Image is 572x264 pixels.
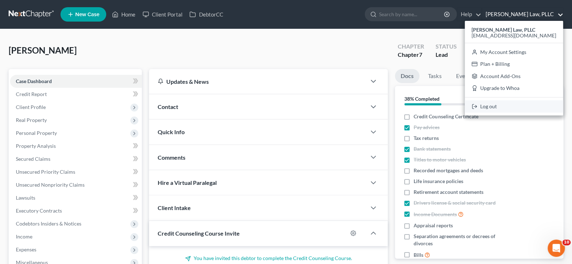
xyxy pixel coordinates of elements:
span: Looks like you checked out an article. Did you find the answer you needed? [12,71,106,84]
span: Contact [158,103,178,110]
div: Lindsey says… [6,185,138,237]
span: Quick Info [158,128,185,135]
span: Credit Report [16,91,47,97]
div: Hi there! That is just a general error message. I will contact [PERSON_NAME] to reslve this error... [12,189,112,217]
a: [EMAIL_ADDRESS][DOMAIN_NAME] [13,151,102,157]
span: Appraisal reports [414,222,453,229]
span: Secured Claims [16,156,50,162]
span: Separation agreements or decrees of divorces [414,233,515,247]
div: Hi there! That is just a general error message. I will contact [PERSON_NAME] to reslve this error... [6,185,118,222]
div: Operator says… [6,67,138,95]
button: Home [113,3,126,17]
span: Executory Contracts [16,208,62,214]
a: Events [450,69,478,83]
span: Codebtors Insiders & Notices [16,220,81,227]
span: 10 [562,240,571,245]
span: Lawsuits [16,195,35,201]
strong: 38% Completed [404,96,440,102]
p: You have invited this debtor to complete the Credit Counseling Course. [158,255,379,262]
a: More in the Help Center [22,48,138,65]
span: More in the Help Center [50,54,118,60]
span: Bank statements [414,145,451,153]
strong: [PERSON_NAME] Law, PLLC [472,27,535,33]
div: You will be notified here and by email ( ) [12,144,112,158]
span: Unsecured Priority Claims [16,169,75,175]
a: Home [108,8,139,21]
span: Hire a Virtual Paralegal [158,179,217,186]
span: Case Dashboard [16,78,52,84]
div: Lead [435,51,456,59]
div: Chapter [397,51,424,59]
div: Chapter [397,42,424,51]
div: Updates & News [158,78,357,85]
div: Close [126,3,139,16]
span: Income Documents [414,211,457,218]
span: [EMAIL_ADDRESS][DOMAIN_NAME] [472,32,556,38]
span: Income [16,233,32,240]
span: Recorded mortgages and deeds [414,167,483,174]
a: Tasks [422,69,447,83]
span: Credit Counseling Certificate [414,113,478,120]
iframe: Intercom live chat [548,240,565,257]
span: Personal Property [16,130,57,136]
span: Pay advices [414,124,440,131]
div: Looks like you checked out an article. Did you find the answer you needed? [6,67,118,89]
span: New Case [75,12,99,17]
span: Tax returns [414,135,439,142]
span: Comments [158,154,185,161]
span: 7 [419,51,422,58]
span: Drivers license & social security card [414,199,496,206]
img: Profile image for Lindsey [22,169,29,177]
span: Client Intake [158,204,191,211]
a: Plan + Billing [465,58,563,70]
div: Lindsey says… [6,168,138,185]
a: DebtorCC [186,8,226,21]
button: Upload attachment [34,209,40,215]
button: Send a message… [123,206,135,218]
div: Amendments [22,29,138,48]
div: OK, the team typically replies in a few hours. [12,120,112,135]
a: My Account Settings [465,46,563,58]
div: No [126,99,132,106]
a: Unsecured Nonpriority Claims [10,178,142,191]
a: Help [457,8,481,21]
span: Expenses [16,246,36,252]
h1: [PERSON_NAME] [35,4,82,9]
textarea: Message… [6,194,138,206]
div: You will be notified here and by email ([EMAIL_ADDRESS][DOMAIN_NAME]) [6,140,118,162]
strong: Amendments [30,35,67,41]
a: Secured Claims [10,153,142,165]
a: Client Portal [139,8,186,21]
span: Bills [414,251,423,259]
span: Unsecured Nonpriority Claims [16,182,85,188]
a: Executory Contracts [10,204,142,217]
div: Operator says… [6,116,138,140]
a: Lawsuits [10,191,142,204]
div: joined the conversation [31,170,123,176]
span: Real Property [16,117,47,123]
button: Emoji picker [11,209,17,215]
p: Active 30m ago [35,9,72,16]
div: OK, the team typically replies in a few hours. [6,116,118,139]
div: Operator says… [6,140,138,168]
a: Docs [395,69,419,83]
span: Property Analysis [16,143,56,149]
a: Property Analysis [10,140,142,153]
span: Titles to motor vehicles [414,156,466,163]
button: Gif picker [23,209,28,215]
div: No [120,95,138,111]
div: [PERSON_NAME] Law, PLLC [465,21,563,115]
input: Search by name... [379,8,445,21]
span: Credit Counseling Course Invite [158,230,240,237]
b: [PERSON_NAME] [31,170,71,176]
a: Case Dashboard [10,75,142,88]
a: [PERSON_NAME] Law, PLLC [482,8,563,21]
a: Account Add-Ons [465,70,563,82]
span: [PERSON_NAME] [9,45,77,55]
img: Profile image for Lindsey [21,4,32,15]
button: Start recording [46,209,51,215]
a: Upgrade to Whoa [465,82,563,95]
a: Log out [465,100,563,113]
span: Client Profile [16,104,46,110]
div: user says… [6,95,138,117]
